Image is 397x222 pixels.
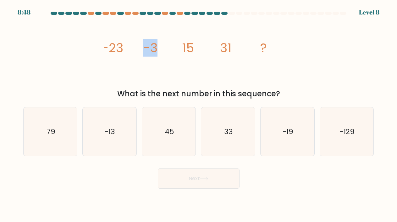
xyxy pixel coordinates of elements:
[158,168,240,189] button: Next
[143,39,157,57] tspan: -3
[165,127,174,137] text: 45
[18,8,30,17] div: 8:48
[224,127,233,137] text: 33
[182,39,194,57] tspan: 15
[102,39,123,57] tspan: -23
[359,8,379,17] div: Level 8
[46,127,55,137] text: 79
[340,127,355,137] text: -129
[105,127,115,137] text: -13
[220,39,231,57] tspan: 31
[283,127,293,137] text: -19
[260,39,267,57] tspan: ?
[27,88,370,100] div: What is the next number in this sequence?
